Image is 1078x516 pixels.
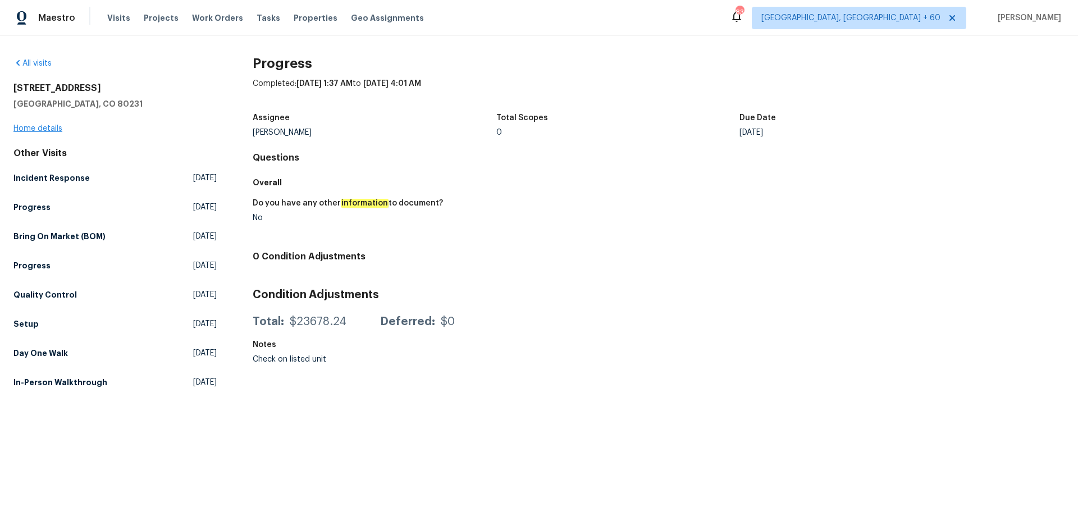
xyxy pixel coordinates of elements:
h5: Progress [13,202,51,213]
span: [DATE] [193,202,217,213]
span: [DATE] [193,348,217,359]
h4: Questions [253,152,1065,163]
span: [DATE] [193,231,217,242]
h5: Notes [253,341,276,349]
div: [DATE] [739,129,983,136]
a: Day One Walk[DATE] [13,343,217,363]
h5: Overall [253,177,1065,188]
span: Tasks [257,14,280,22]
div: 0 [496,129,740,136]
a: Quality Control[DATE] [13,285,217,305]
span: [DATE] 1:37 AM [296,80,353,88]
div: Check on listed unit [253,355,496,363]
h4: 0 Condition Adjustments [253,251,1065,262]
h2: [STREET_ADDRESS] [13,83,217,94]
span: Work Orders [192,12,243,24]
h5: Progress [13,260,51,271]
span: [DATE] [193,260,217,271]
h5: In-Person Walkthrough [13,377,107,388]
span: Maestro [38,12,75,24]
span: [DATE] [193,318,217,330]
span: [GEOGRAPHIC_DATA], [GEOGRAPHIC_DATA] + 60 [761,12,940,24]
div: No [253,214,650,222]
a: Progress[DATE] [13,255,217,276]
a: All visits [13,60,52,67]
h5: Assignee [253,114,290,122]
span: Projects [144,12,179,24]
a: Bring On Market (BOM)[DATE] [13,226,217,246]
span: [PERSON_NAME] [993,12,1061,24]
span: [DATE] [193,289,217,300]
h5: Incident Response [13,172,90,184]
h2: Progress [253,58,1065,69]
div: Deferred: [380,316,435,327]
span: [DATE] [193,172,217,184]
h5: Bring On Market (BOM) [13,231,106,242]
div: Completed: to [253,78,1065,107]
a: Setup[DATE] [13,314,217,334]
h5: Setup [13,318,39,330]
a: Progress[DATE] [13,197,217,217]
span: Geo Assignments [351,12,424,24]
span: Visits [107,12,130,24]
em: information [341,199,389,208]
span: [DATE] 4:01 AM [363,80,421,88]
h5: [GEOGRAPHIC_DATA], CO 80231 [13,98,217,109]
a: Home details [13,125,62,133]
div: [PERSON_NAME] [253,129,496,136]
h5: Due Date [739,114,776,122]
div: Total: [253,316,284,327]
div: 832 [736,7,743,18]
h5: Total Scopes [496,114,548,122]
a: Incident Response[DATE] [13,168,217,188]
span: [DATE] [193,377,217,388]
h5: Do you have any other to document? [253,199,443,207]
div: $23678.24 [290,316,346,327]
div: $0 [441,316,455,327]
span: Properties [294,12,337,24]
div: Other Visits [13,148,217,159]
a: In-Person Walkthrough[DATE] [13,372,217,392]
h3: Condition Adjustments [253,289,1065,300]
h5: Quality Control [13,289,77,300]
h5: Day One Walk [13,348,68,359]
